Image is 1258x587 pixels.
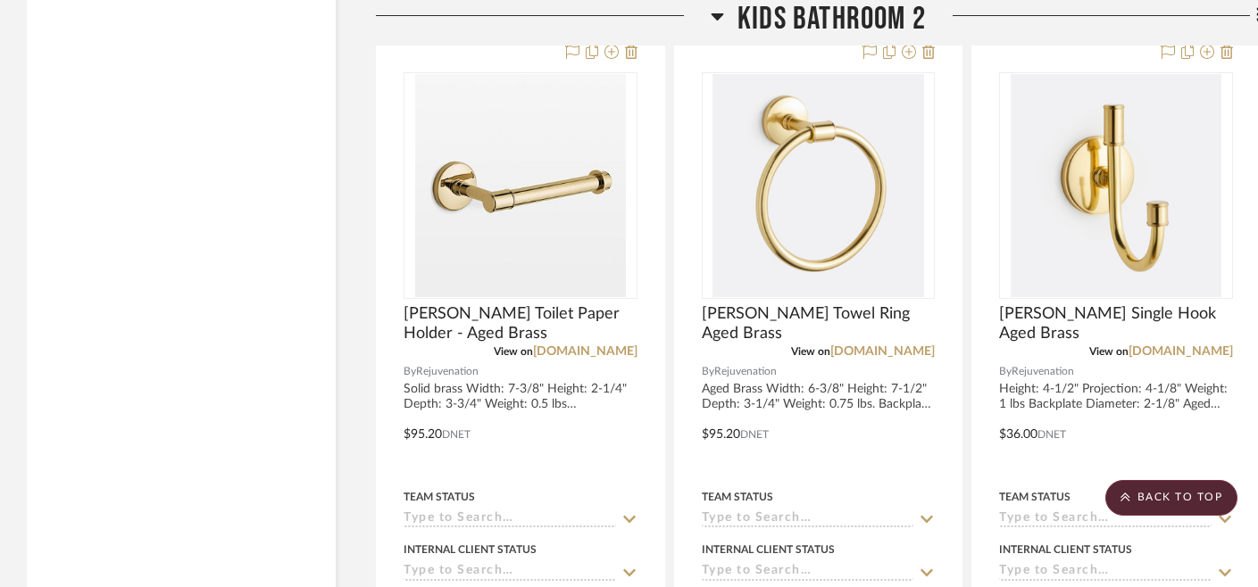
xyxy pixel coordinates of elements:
[702,363,714,380] span: By
[999,363,1012,380] span: By
[791,346,830,357] span: View on
[703,73,935,298] div: 0
[999,542,1132,558] div: Internal Client Status
[999,489,1071,505] div: Team Status
[415,74,626,297] img: Ladd Toilet Paper Holder - Aged Brass
[999,511,1212,528] input: Type to Search…
[404,511,616,528] input: Type to Search…
[494,346,533,357] span: View on
[404,542,537,558] div: Internal Client Status
[416,363,479,380] span: Rejuvenation
[404,73,637,298] div: 0
[712,74,923,297] img: Ladd Towel Ring Aged Brass
[999,304,1233,343] span: [PERSON_NAME] Single Hook Aged Brass
[404,304,637,343] span: [PERSON_NAME] Toilet Paper Holder - Aged Brass
[404,489,475,505] div: Team Status
[1012,363,1074,380] span: Rejuvenation
[830,345,935,358] a: [DOMAIN_NAME]
[404,564,616,581] input: Type to Search…
[1129,345,1233,358] a: [DOMAIN_NAME]
[1105,480,1237,516] scroll-to-top-button: BACK TO TOP
[1089,346,1129,357] span: View on
[1011,74,1221,297] img: Ladd Single Hook Aged Brass
[714,363,777,380] span: Rejuvenation
[999,564,1212,581] input: Type to Search…
[702,564,914,581] input: Type to Search…
[533,345,637,358] a: [DOMAIN_NAME]
[702,511,914,528] input: Type to Search…
[404,363,416,380] span: By
[702,304,936,343] span: [PERSON_NAME] Towel Ring Aged Brass
[702,489,773,505] div: Team Status
[702,542,835,558] div: Internal Client Status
